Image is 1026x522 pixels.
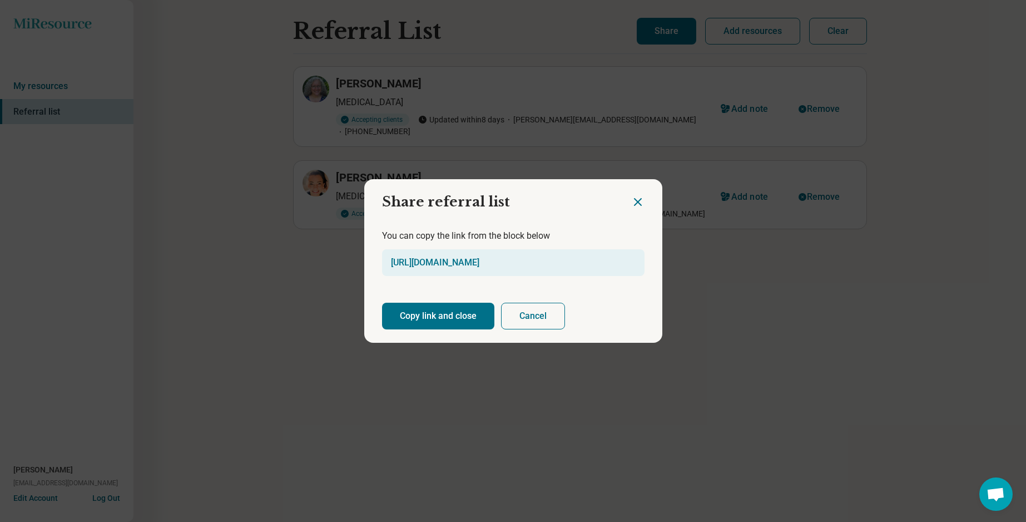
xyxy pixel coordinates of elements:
h2: Share referral list [364,179,631,216]
button: Cancel [501,303,565,329]
a: [URL][DOMAIN_NAME] [391,257,479,268]
button: Copy link and close [382,303,494,329]
p: You can copy the link from the block below [382,229,645,243]
button: Close dialog [631,195,645,209]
